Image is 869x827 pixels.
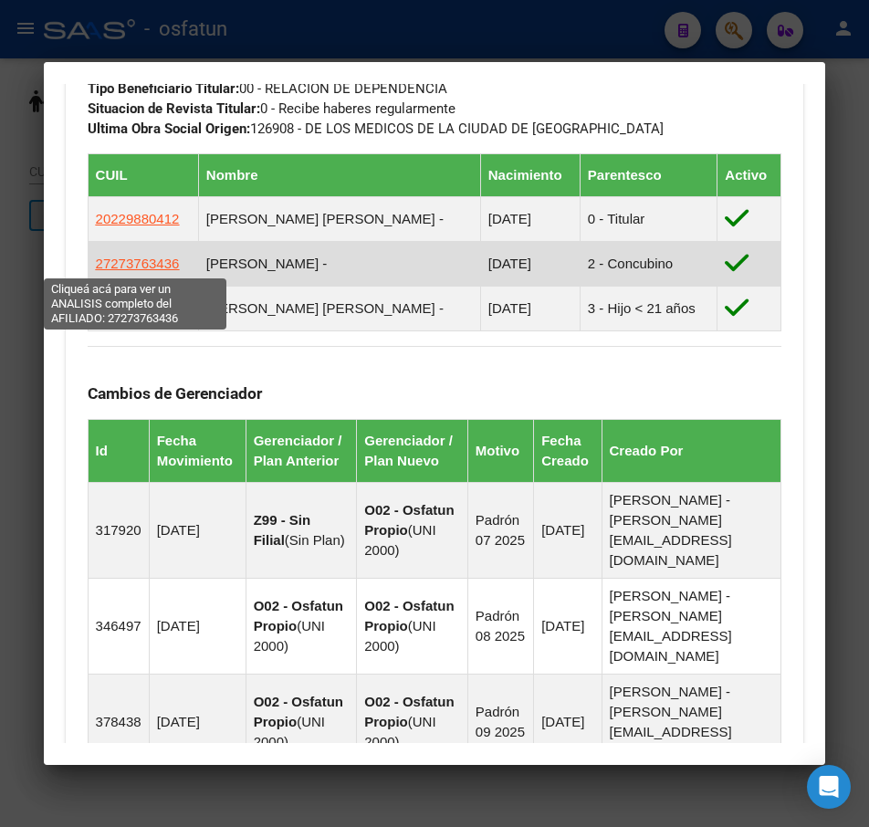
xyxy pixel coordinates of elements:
[246,675,357,770] td: ( )
[807,765,851,809] div: Open Intercom Messenger
[467,483,533,579] td: Padrón 07 2025
[96,211,180,226] span: 20229880412
[467,675,533,770] td: Padrón 09 2025
[480,197,580,242] td: [DATE]
[480,287,580,331] td: [DATE]
[580,287,717,331] td: 3 - Hijo < 21 años
[364,598,454,633] strong: O02 - Osfatun Propio
[198,197,480,242] td: [PERSON_NAME] [PERSON_NAME] -
[149,483,246,579] td: [DATE]
[254,694,343,729] strong: O02 - Osfatun Propio
[254,512,311,548] strong: Z99 - Sin Filial
[357,420,468,483] th: Gerenciador / Plan Nuevo
[357,675,468,770] td: ( )
[534,483,602,579] td: [DATE]
[96,300,180,316] span: 27566525319
[580,197,717,242] td: 0 - Titular
[602,420,781,483] th: Creado Por
[717,154,781,197] th: Activo
[96,256,180,271] span: 27273763436
[480,242,580,287] td: [DATE]
[149,420,246,483] th: Fecha Movimiento
[289,532,340,548] span: Sin Plan
[246,579,357,675] td: ( )
[580,154,717,197] th: Parentesco
[467,420,533,483] th: Motivo
[246,420,357,483] th: Gerenciador / Plan Anterior
[602,675,781,770] td: [PERSON_NAME] - [PERSON_NAME][EMAIL_ADDRESS][DOMAIN_NAME]
[580,242,717,287] td: 2 - Concubino
[88,675,149,770] td: 378438
[246,483,357,579] td: ( )
[534,420,602,483] th: Fecha Creado
[364,502,454,538] strong: O02 - Osfatun Propio
[88,154,198,197] th: CUIL
[88,80,447,97] span: 00 - RELACION DE DEPENDENCIA
[149,675,246,770] td: [DATE]
[534,675,602,770] td: [DATE]
[534,579,602,675] td: [DATE]
[198,287,480,331] td: [PERSON_NAME] [PERSON_NAME] -
[88,120,250,137] strong: Ultima Obra Social Origen:
[254,598,343,633] strong: O02 - Osfatun Propio
[357,579,468,675] td: ( )
[198,154,480,197] th: Nombre
[88,420,149,483] th: Id
[467,579,533,675] td: Padrón 08 2025
[357,483,468,579] td: ( )
[88,483,149,579] td: 317920
[88,100,260,117] strong: Situacion de Revista Titular:
[602,483,781,579] td: [PERSON_NAME] - [PERSON_NAME][EMAIL_ADDRESS][DOMAIN_NAME]
[88,80,239,97] strong: Tipo Beneficiario Titular:
[480,154,580,197] th: Nacimiento
[364,694,454,729] strong: O02 - Osfatun Propio
[602,579,781,675] td: [PERSON_NAME] - [PERSON_NAME][EMAIL_ADDRESS][DOMAIN_NAME]
[88,383,782,403] h3: Cambios de Gerenciador
[88,100,455,117] span: 0 - Recibe haberes regularmente
[198,242,480,287] td: [PERSON_NAME] -
[88,120,664,137] span: 126908 - DE LOS MEDICOS DE LA CIUDAD DE [GEOGRAPHIC_DATA]
[88,579,149,675] td: 346497
[149,579,246,675] td: [DATE]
